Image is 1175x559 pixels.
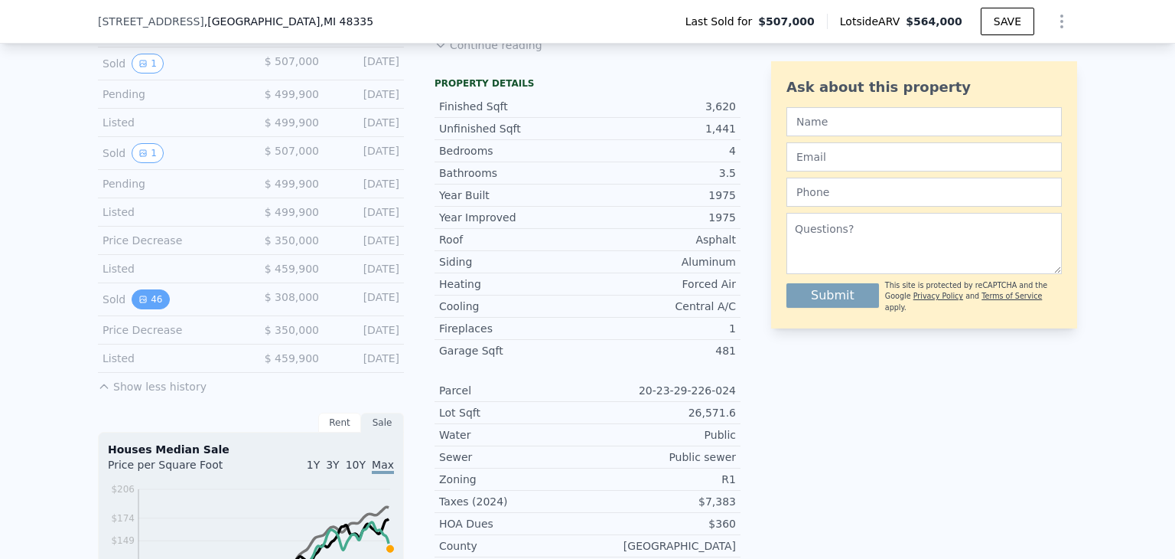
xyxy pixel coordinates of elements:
[265,55,319,67] span: $ 507,000
[331,322,399,338] div: [DATE]
[265,234,319,247] span: $ 350,000
[885,280,1062,313] div: This site is protected by reCAPTCHA and the Google and apply.
[331,351,399,366] div: [DATE]
[103,143,239,163] div: Sold
[98,373,207,394] button: Show less history
[913,292,963,300] a: Privacy Policy
[587,254,736,270] div: Aluminum
[331,143,399,163] div: [DATE]
[318,413,361,433] div: Rent
[361,413,404,433] div: Sale
[587,276,736,292] div: Forced Air
[265,206,319,218] span: $ 499,900
[265,263,319,275] span: $ 459,900
[840,14,906,29] span: Lotside ARV
[331,204,399,220] div: [DATE]
[439,232,587,247] div: Roof
[372,459,394,474] span: Max
[435,77,740,90] div: Property details
[587,321,736,336] div: 1
[587,494,736,509] div: $7,383
[587,427,736,443] div: Public
[265,116,319,129] span: $ 499,900
[111,484,135,495] tspan: $206
[439,254,587,270] div: Siding
[331,87,399,102] div: [DATE]
[439,343,587,358] div: Garage Sqft
[265,178,319,190] span: $ 499,900
[587,405,736,420] div: 26,571.6
[103,233,239,248] div: Price Decrease
[439,188,587,203] div: Year Built
[587,472,736,487] div: R1
[981,292,1042,300] a: Terms of Service
[786,283,879,308] button: Submit
[439,321,587,336] div: Fireplaces
[103,289,239,309] div: Sold
[587,516,736,531] div: $360
[786,142,1062,172] input: Email
[103,261,239,276] div: Listed
[103,54,239,74] div: Sold
[265,145,319,157] span: $ 507,000
[439,276,587,292] div: Heating
[587,449,736,465] div: Public sewer
[265,324,319,336] span: $ 350,000
[103,176,239,191] div: Pending
[108,457,251,482] div: Price per Square Foot
[587,383,736,398] div: 20-23-29-226-024
[439,427,587,443] div: Water
[439,143,587,159] div: Bedrooms
[439,99,587,114] div: Finished Sqft
[1046,6,1077,37] button: Show Options
[587,343,736,358] div: 481
[439,210,587,225] div: Year Improved
[906,15,962,28] span: $564,000
[132,143,164,163] button: View historical data
[435,38,542,53] button: Continue reading
[103,204,239,220] div: Listed
[204,14,373,29] span: , [GEOGRAPHIC_DATA]
[587,121,736,136] div: 1,441
[439,405,587,420] div: Lot Sqft
[103,322,239,338] div: Price Decrease
[587,210,736,225] div: 1975
[265,88,319,100] span: $ 499,900
[786,107,1062,136] input: Name
[587,232,736,247] div: Asphalt
[587,143,736,159] div: 4
[685,14,759,29] span: Last Sold for
[439,121,587,136] div: Unfinished Sqft
[587,99,736,114] div: 3,620
[587,188,736,203] div: 1975
[103,115,239,130] div: Listed
[439,299,587,314] div: Cooling
[758,14,815,29] span: $507,000
[439,383,587,398] div: Parcel
[587,299,736,314] div: Central A/C
[587,538,736,554] div: [GEOGRAPHIC_DATA]
[326,459,339,471] span: 3Y
[111,535,135,546] tspan: $149
[439,538,587,554] div: County
[331,233,399,248] div: [DATE]
[786,178,1062,207] input: Phone
[331,54,399,74] div: [DATE]
[331,176,399,191] div: [DATE]
[439,472,587,487] div: Zoning
[981,8,1034,35] button: SAVE
[320,15,373,28] span: , MI 48335
[346,459,366,471] span: 10Y
[439,494,587,509] div: Taxes (2024)
[132,289,169,309] button: View historical data
[307,459,320,471] span: 1Y
[265,291,319,303] span: $ 308,000
[786,77,1062,98] div: Ask about this property
[111,513,135,524] tspan: $174
[103,351,239,366] div: Listed
[587,165,736,181] div: 3.5
[265,352,319,364] span: $ 459,900
[331,261,399,276] div: [DATE]
[331,115,399,130] div: [DATE]
[132,54,164,74] button: View historical data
